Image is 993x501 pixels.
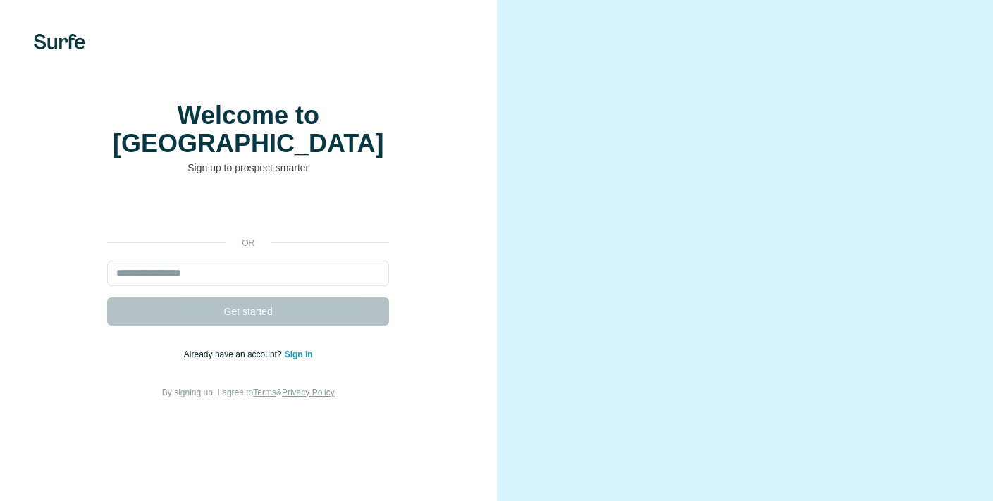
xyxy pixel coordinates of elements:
[285,350,313,359] a: Sign in
[162,388,335,397] span: By signing up, I agree to &
[34,34,85,49] img: Surfe's logo
[282,388,335,397] a: Privacy Policy
[100,196,396,227] iframe: Sign in with Google Button
[107,101,389,158] h1: Welcome to [GEOGRAPHIC_DATA]
[107,161,389,175] p: Sign up to prospect smarter
[226,237,271,249] p: or
[253,388,276,397] a: Terms
[184,350,285,359] span: Already have an account?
